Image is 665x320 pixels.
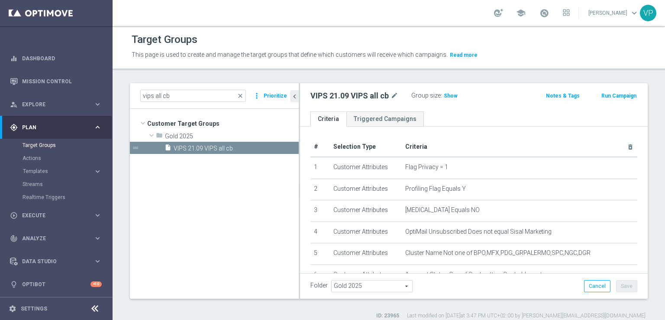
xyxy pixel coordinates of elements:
button: Prioritize [262,90,288,102]
div: Plan [10,124,94,131]
i: equalizer [10,55,18,62]
button: Notes & Tags [545,91,581,101]
a: Actions [23,155,90,162]
a: Target Groups [23,142,90,149]
a: Optibot [22,273,90,296]
div: VP [640,5,656,21]
span: keyboard_arrow_down [629,8,639,18]
button: lightbulb Optibot +10 [10,281,102,288]
span: school [516,8,526,18]
i: track_changes [10,235,18,242]
i: folder [156,132,163,142]
i: mode_edit [391,91,398,101]
span: OptiMail Unsubscribed Does not equal Sisal Marketing [405,228,552,235]
div: Execute [10,212,94,219]
label: : [441,92,442,99]
a: Triggered Campaigns [346,111,424,127]
div: Analyze [10,235,94,242]
div: Templates [23,165,112,178]
span: Plan [22,125,94,130]
button: chevron_left [290,90,299,102]
a: Realtime Triggers [23,194,90,201]
button: track_changes Analyze keyboard_arrow_right [10,235,102,242]
button: gps_fixed Plan keyboard_arrow_right [10,124,102,131]
td: 4 [310,222,330,243]
div: Streams [23,178,112,191]
span: Profiling Flag Equals Y [405,185,466,193]
td: Customer Attributes [330,179,402,200]
i: play_circle_outline [10,212,18,219]
button: Save [616,280,637,292]
div: Data Studio [10,258,94,265]
td: Customer Attributes [330,157,402,179]
div: +10 [90,281,102,287]
i: keyboard_arrow_right [94,211,102,219]
a: Streams [23,181,90,188]
div: play_circle_outline Execute keyboard_arrow_right [10,212,102,219]
label: Folder [310,282,328,289]
span: Gold 2025 [165,133,299,140]
button: person_search Explore keyboard_arrow_right [10,101,102,108]
span: Customer Target Groups [147,118,299,130]
td: Customer Attributes [330,264,402,286]
button: Data Studio keyboard_arrow_right [10,258,102,265]
div: Actions [23,152,112,165]
td: Customer Attributes [330,222,402,243]
td: 1 [310,157,330,179]
span: Templates [23,169,85,174]
i: insert_drive_file [165,144,171,154]
button: Read more [449,50,478,60]
span: Explore [22,102,94,107]
i: gps_fixed [10,124,18,131]
span: Analyze [22,236,94,241]
i: lightbulb [10,281,18,288]
i: more_vert [252,90,261,102]
i: chevron_left [291,92,299,101]
a: Mission Control [22,70,102,93]
label: Last modified on [DATE] at 3:47 PM UTC+02:00 by [PERSON_NAME][EMAIL_ADDRESS][DOMAIN_NAME] [407,312,646,320]
i: settings [9,305,16,313]
td: 6 [310,264,330,286]
div: Dashboard [10,47,102,70]
i: delete_forever [627,144,634,150]
th: # [310,137,330,157]
div: Realtime Triggers [23,191,112,204]
button: Templates keyboard_arrow_right [23,168,102,175]
td: 2 [310,179,330,200]
a: Criteria [310,111,346,127]
button: equalizer Dashboard [10,55,102,62]
td: 3 [310,200,330,222]
i: keyboard_arrow_right [94,257,102,265]
i: keyboard_arrow_right [94,100,102,108]
span: VIPS 21.09 VIPS all cb [174,145,299,152]
div: Target Groups [23,139,112,152]
div: Templates [23,169,94,174]
span: This page is used to create and manage the target groups that define which customers will receive... [132,51,448,58]
label: Group size [411,92,441,99]
div: Explore [10,101,94,108]
label: ID: 23965 [376,312,399,320]
span: Execute [22,213,94,218]
i: person_search [10,101,18,108]
span: Account Status One of Conto attivo,Conto bloccato [405,271,546,278]
td: Customer Attributes [330,243,402,265]
h1: Target Groups [132,33,197,46]
span: close [237,92,244,99]
th: Selection Type [330,137,402,157]
div: Mission Control [10,78,102,85]
a: Settings [21,306,47,311]
div: Mission Control [10,70,102,93]
button: Run Campaign [600,91,637,101]
h2: VIPS 21.09 VIPS all cb [310,91,389,101]
a: [PERSON_NAME]keyboard_arrow_down [588,7,640,20]
td: 5 [310,243,330,265]
i: keyboard_arrow_right [94,123,102,131]
i: keyboard_arrow_right [94,234,102,242]
button: Cancel [584,280,610,292]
